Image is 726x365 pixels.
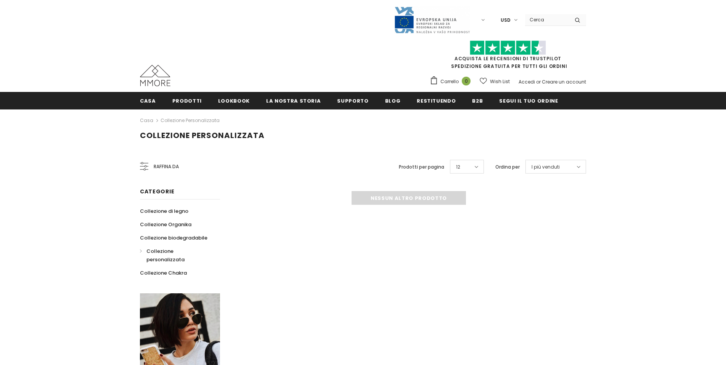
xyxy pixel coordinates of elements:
img: Casi MMORE [140,65,170,86]
a: Collezione biodegradabile [140,231,207,244]
a: Casa [140,116,153,125]
span: USD [501,16,511,24]
span: Segui il tuo ordine [499,97,558,105]
a: Prodotti [172,92,202,109]
a: Creare un account [542,79,586,85]
a: Casa [140,92,156,109]
span: Collezione biodegradabile [140,234,207,241]
span: Prodotti [172,97,202,105]
a: Collezione Organika [140,218,191,231]
span: Restituendo [417,97,456,105]
label: Ordina per [495,163,520,171]
span: supporto [337,97,368,105]
a: Collezione Chakra [140,266,187,280]
span: Carrello [440,78,459,85]
label: Prodotti per pagina [399,163,444,171]
a: La nostra storia [266,92,321,109]
span: Casa [140,97,156,105]
span: I più venduti [532,163,560,171]
span: B2B [472,97,483,105]
span: Blog [385,97,401,105]
span: Collezione di legno [140,207,188,215]
a: Collezione di legno [140,204,188,218]
img: Javni Razpis [394,6,470,34]
span: or [536,79,541,85]
span: 12 [456,163,460,171]
span: 0 [462,77,471,85]
span: Raffina da [154,162,179,171]
input: Search Site [525,14,569,25]
span: La nostra storia [266,97,321,105]
a: supporto [337,92,368,109]
span: Collezione Organika [140,221,191,228]
a: Carrello 0 [430,76,474,87]
a: Blog [385,92,401,109]
a: Wish List [480,75,510,88]
span: Categorie [140,188,174,195]
a: Segui il tuo ordine [499,92,558,109]
a: Javni Razpis [394,16,470,23]
a: Collezione personalizzata [161,117,220,124]
a: Accedi [519,79,535,85]
span: Collezione personalizzata [140,130,265,141]
a: Acquista le recensioni di TrustPilot [455,55,561,62]
span: Lookbook [218,97,250,105]
span: SPEDIZIONE GRATUITA PER TUTTI GLI ORDINI [430,44,586,69]
span: Wish List [490,78,510,85]
span: Collezione personalizzata [146,248,185,263]
a: Restituendo [417,92,456,109]
span: Collezione Chakra [140,269,187,277]
a: B2B [472,92,483,109]
a: Lookbook [218,92,250,109]
img: Fidati di Pilot Stars [470,40,546,55]
a: Collezione personalizzata [140,244,212,266]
